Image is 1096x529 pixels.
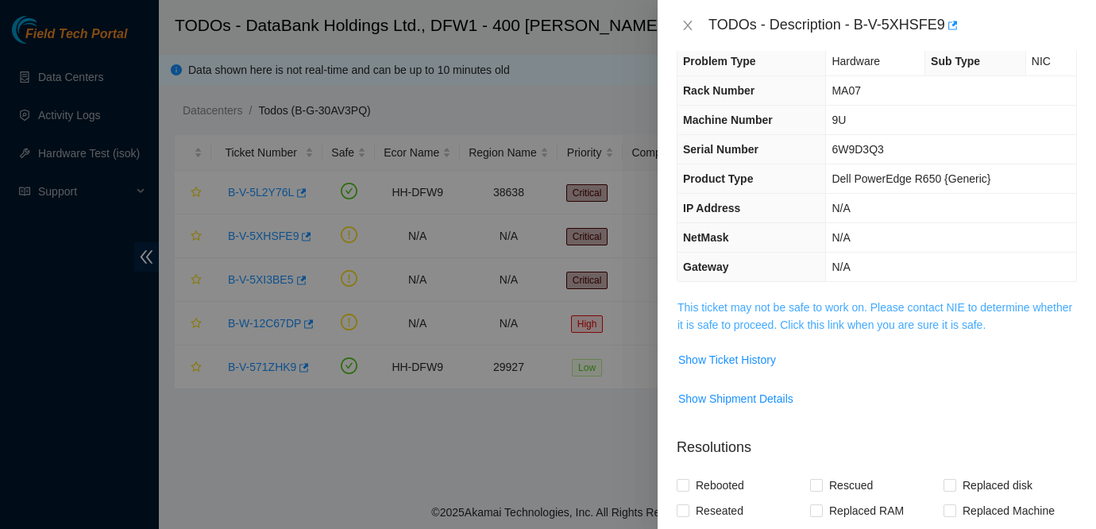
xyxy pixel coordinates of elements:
[683,202,740,214] span: IP Address
[677,18,699,33] button: Close
[681,19,694,32] span: close
[683,84,754,97] span: Rack Number
[1032,55,1051,68] span: NIC
[956,473,1039,498] span: Replaced disk
[683,261,729,273] span: Gateway
[683,231,729,244] span: NetMask
[956,498,1061,523] span: Replaced Machine
[678,390,793,407] span: Show Shipment Details
[832,55,880,68] span: Hardware
[832,172,990,185] span: Dell PowerEdge R650 {Generic}
[708,13,1077,38] div: TODOs - Description - B-V-5XHSFE9
[832,84,861,97] span: MA07
[832,202,850,214] span: N/A
[677,386,794,411] button: Show Shipment Details
[683,55,756,68] span: Problem Type
[832,143,883,156] span: 6W9D3Q3
[677,424,1077,458] p: Resolutions
[678,351,776,369] span: Show Ticket History
[823,498,910,523] span: Replaced RAM
[931,55,980,68] span: Sub Type
[832,231,850,244] span: N/A
[677,347,777,373] button: Show Ticket History
[689,473,751,498] span: Rebooted
[823,473,879,498] span: Rescued
[677,301,1072,331] a: This ticket may not be safe to work on. Please contact NIE to determine whether it is safe to pro...
[683,143,758,156] span: Serial Number
[683,172,753,185] span: Product Type
[832,261,850,273] span: N/A
[832,114,846,126] span: 9U
[683,114,773,126] span: Machine Number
